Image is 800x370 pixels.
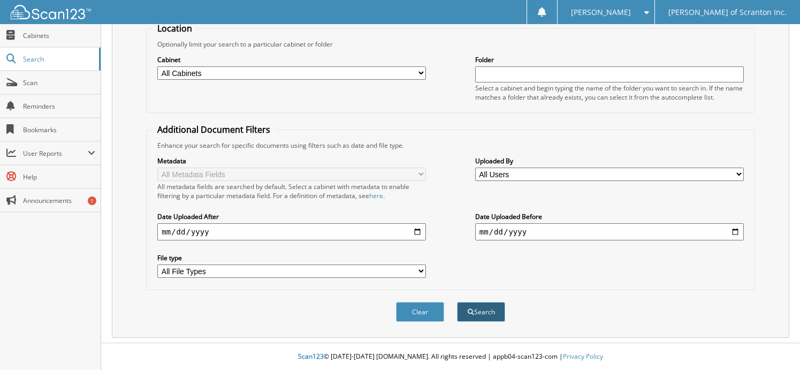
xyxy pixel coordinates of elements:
[157,223,426,240] input: start
[475,156,744,165] label: Uploaded By
[475,84,744,102] div: Select a cabinet and begin typing the name of the folder you want to search in. If the name match...
[23,125,95,134] span: Bookmarks
[157,182,426,200] div: All metadata fields are searched by default. Select a cabinet with metadata to enable filtering b...
[23,196,95,205] span: Announcements
[88,197,96,205] div: 1
[152,40,749,49] div: Optionally limit your search to a particular cabinet or folder
[23,149,88,158] span: User Reports
[475,212,744,221] label: Date Uploaded Before
[101,344,800,370] div: © [DATE]-[DATE] [DOMAIN_NAME]. All rights reserved | appb04-scan123-com |
[152,22,197,34] legend: Location
[396,302,444,322] button: Clear
[475,55,744,64] label: Folder
[157,156,426,165] label: Metadata
[475,223,744,240] input: end
[23,102,95,111] span: Reminders
[23,78,95,87] span: Scan
[23,55,94,64] span: Search
[157,253,426,262] label: File type
[11,5,91,19] img: scan123-logo-white.svg
[157,55,426,64] label: Cabinet
[457,302,505,322] button: Search
[571,9,631,16] span: [PERSON_NAME]
[369,191,383,200] a: here
[668,9,787,16] span: [PERSON_NAME] of Scranton Inc.
[152,124,276,135] legend: Additional Document Filters
[157,212,426,221] label: Date Uploaded After
[298,352,324,361] span: Scan123
[23,31,95,40] span: Cabinets
[152,141,749,150] div: Enhance your search for specific documents using filters such as date and file type.
[23,172,95,182] span: Help
[563,352,603,361] a: Privacy Policy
